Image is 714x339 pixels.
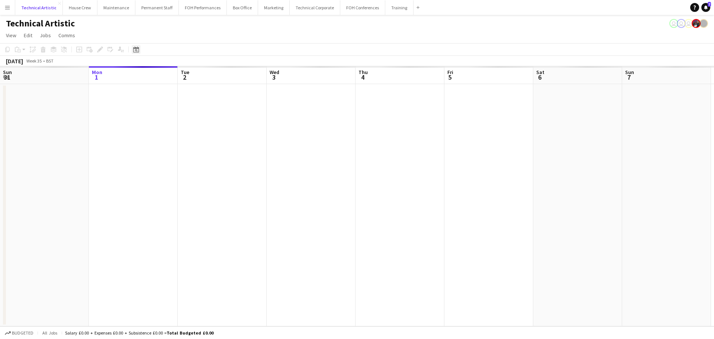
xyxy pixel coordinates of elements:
a: 7 [701,3,710,12]
span: Edit [24,32,32,39]
button: Technical Artistic [15,0,63,15]
a: Jobs [37,31,54,40]
span: 4 [357,73,368,81]
a: Edit [21,31,35,40]
span: 6 [535,73,544,81]
span: View [6,32,16,39]
span: 7 [708,2,711,7]
app-user-avatar: Liveforce Admin [684,19,693,28]
span: Week 35 [25,58,43,64]
span: 5 [446,73,453,81]
div: [DATE] [6,57,23,65]
div: BST [46,58,54,64]
span: 1 [91,73,102,81]
span: 3 [268,73,279,81]
span: Jobs [40,32,51,39]
button: Technical Corporate [290,0,340,15]
span: 2 [180,73,189,81]
span: Wed [270,69,279,76]
a: View [3,31,19,40]
span: 31 [2,73,12,81]
span: Budgeted [12,330,33,336]
span: Tue [181,69,189,76]
button: FOH Conferences [340,0,385,15]
span: Total Budgeted £0.00 [167,330,213,336]
app-user-avatar: Liveforce Admin [669,19,678,28]
span: All jobs [41,330,59,336]
button: Box Office [227,0,258,15]
button: Marketing [258,0,290,15]
span: Comms [58,32,75,39]
h1: Technical Artistic [6,18,75,29]
button: Training [385,0,414,15]
button: House Crew [63,0,97,15]
span: Sun [625,69,634,76]
span: Sat [536,69,544,76]
button: Maintenance [97,0,135,15]
button: Permanent Staff [135,0,179,15]
app-user-avatar: Zubair PERM Dhalla [692,19,701,28]
span: Thu [358,69,368,76]
button: Budgeted [4,329,35,337]
span: Fri [447,69,453,76]
button: FOH Performances [179,0,227,15]
app-user-avatar: Gabrielle Barr [699,19,708,28]
span: Mon [92,69,102,76]
a: Comms [55,31,78,40]
app-user-avatar: Liveforce Admin [677,19,686,28]
span: 7 [624,73,634,81]
div: Salary £0.00 + Expenses £0.00 + Subsistence £0.00 = [65,330,213,336]
span: Sun [3,69,12,76]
